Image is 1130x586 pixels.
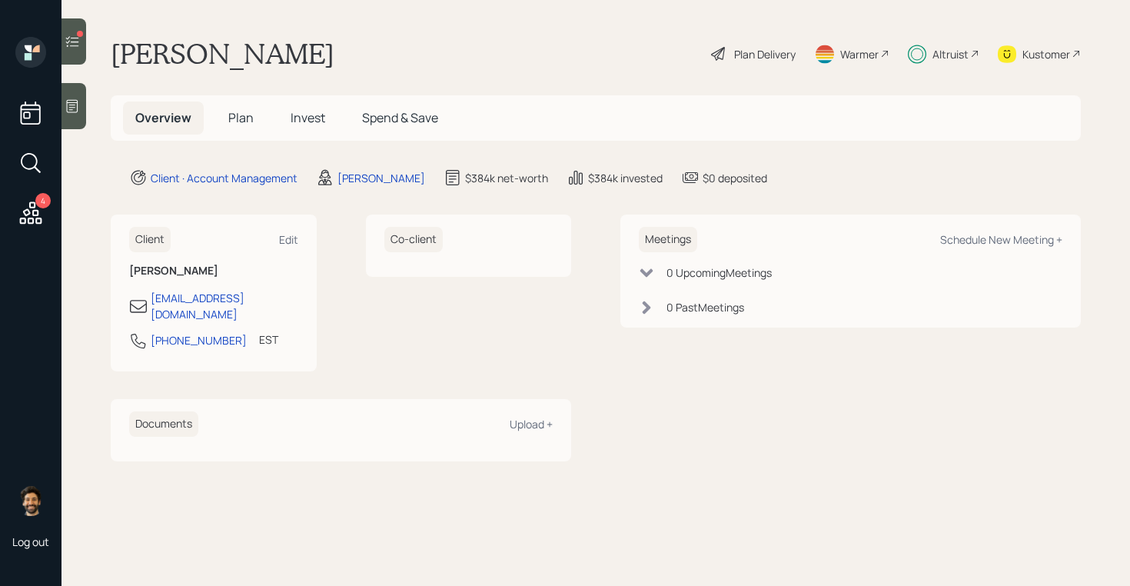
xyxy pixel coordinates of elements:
span: Spend & Save [362,109,438,126]
span: Overview [135,109,191,126]
h6: Documents [129,411,198,437]
div: Schedule New Meeting + [940,232,1062,247]
div: [PHONE_NUMBER] [151,332,247,348]
div: [EMAIL_ADDRESS][DOMAIN_NAME] [151,290,298,322]
h6: [PERSON_NAME] [129,265,298,278]
h6: Meetings [639,227,697,252]
h6: Client [129,227,171,252]
div: Kustomer [1022,46,1070,62]
img: eric-schwartz-headshot.png [15,485,46,516]
div: EST [259,331,278,348]
div: Client · Account Management [151,170,297,186]
h1: [PERSON_NAME] [111,37,334,71]
div: Log out [12,534,49,549]
div: 0 Upcoming Meeting s [666,265,772,281]
div: Edit [279,232,298,247]
span: Plan [228,109,254,126]
div: [PERSON_NAME] [337,170,425,186]
div: 4 [35,193,51,208]
span: Invest [291,109,325,126]
div: Plan Delivery [734,46,796,62]
h6: Co-client [384,227,443,252]
div: Altruist [932,46,969,62]
div: $384k invested [588,170,663,186]
div: $0 deposited [703,170,767,186]
div: $384k net-worth [465,170,548,186]
div: Upload + [510,417,553,431]
div: Warmer [840,46,879,62]
div: 0 Past Meeting s [666,299,744,315]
